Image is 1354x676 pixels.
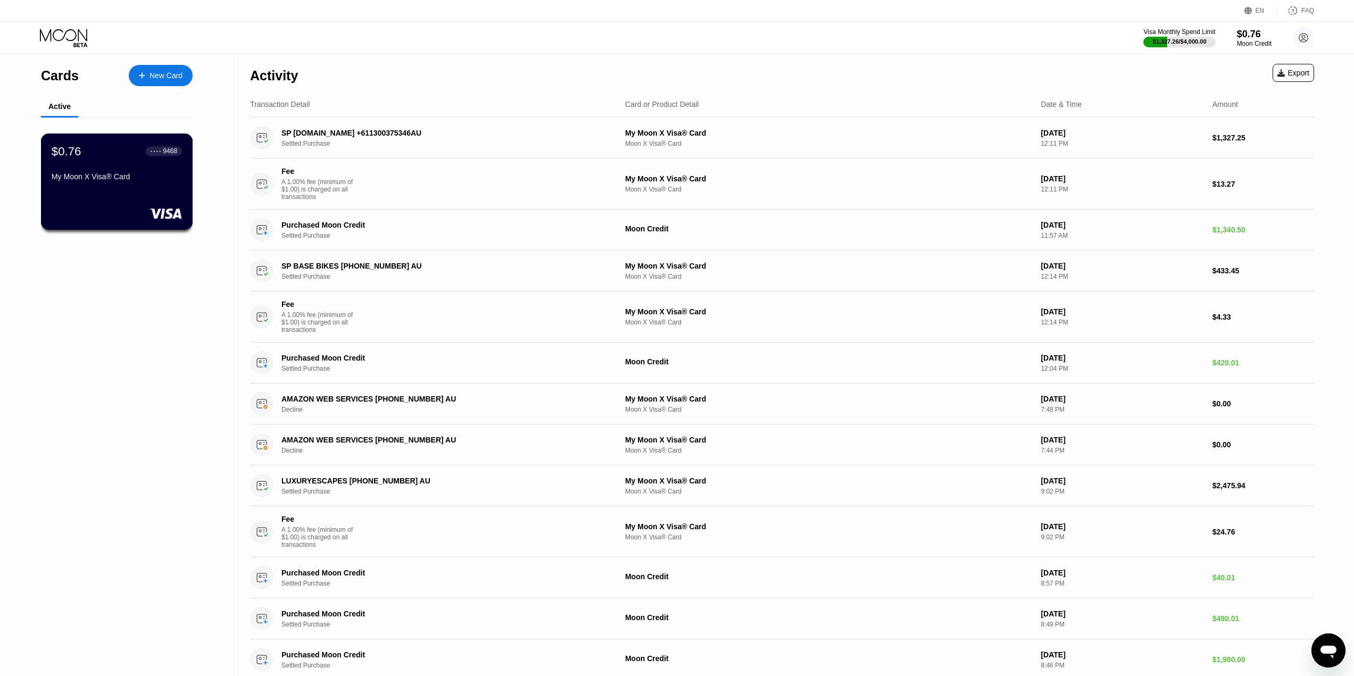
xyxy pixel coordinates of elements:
div: 7:48 PM [1041,406,1203,413]
div: Purchased Moon Credit [281,221,588,229]
div: Purchased Moon CreditSettled PurchaseMoon Credit[DATE]12:04 PM$420.01 [250,343,1314,383]
div: $0.00 [1212,399,1314,408]
div: 12:04 PM [1041,365,1203,372]
div: [DATE] [1041,129,1203,137]
div: Moon X Visa® Card [625,447,1032,454]
div: FeeA 1.00% fee (minimum of $1.00) is charged on all transactionsMy Moon X Visa® CardMoon X Visa® ... [250,506,1314,557]
div: FeeA 1.00% fee (minimum of $1.00) is charged on all transactionsMy Moon X Visa® CardMoon X Visa® ... [250,291,1314,343]
div: AMAZON WEB SERVICES [PHONE_NUMBER] AU [281,436,588,444]
div: Export [1273,64,1314,82]
div: $420.01 [1212,358,1314,367]
div: Moon X Visa® Card [625,319,1032,326]
div: [DATE] [1041,569,1203,577]
iframe: Button to launch messaging window [1311,633,1345,667]
div: FeeA 1.00% fee (minimum of $1.00) is charged on all transactionsMy Moon X Visa® CardMoon X Visa® ... [250,158,1314,210]
div: SP [DOMAIN_NAME] +611300375346AU [281,129,588,137]
div: [DATE] [1041,174,1203,183]
div: EN [1256,7,1265,14]
div: Moon Credit [625,613,1032,622]
div: Moon Credit [625,357,1032,366]
div: 9:02 PM [1041,488,1203,495]
div: Moon Credit [1237,40,1272,47]
div: $1,980.00 [1212,655,1314,664]
div: 12:11 PM [1041,140,1203,147]
div: Active [48,102,71,111]
div: $433.45 [1212,266,1314,275]
div: 9468 [163,147,177,155]
div: $0.76● ● ● ●9468My Moon X Visa® Card [41,134,192,229]
div: Date & Time [1041,100,1082,109]
div: My Moon X Visa® Card [625,395,1032,403]
div: EN [1244,5,1277,16]
div: 12:11 PM [1041,186,1203,193]
div: $0.00 [1212,440,1314,449]
div: $1,340.50 [1212,226,1314,234]
div: AMAZON WEB SERVICES [PHONE_NUMBER] AU [281,395,588,403]
div: A 1.00% fee (minimum of $1.00) is charged on all transactions [281,178,361,201]
div: Settled Purchase [281,365,611,372]
div: Decline [281,406,611,413]
div: Purchased Moon Credit [281,650,588,659]
div: FAQ [1301,7,1314,14]
div: Moon Credit [625,572,1032,581]
div: My Moon X Visa® Card [625,522,1032,531]
div: Settled Purchase [281,273,611,280]
div: Fee [281,167,356,176]
div: 8:46 PM [1041,662,1203,669]
div: SP BASE BIKES [PHONE_NUMBER] AUSettled PurchaseMy Moon X Visa® CardMoon X Visa® Card[DATE]12:14 P... [250,251,1314,291]
div: Moon X Visa® Card [625,186,1032,193]
div: SP BASE BIKES [PHONE_NUMBER] AU [281,262,588,270]
div: AMAZON WEB SERVICES [PHONE_NUMBER] AUDeclineMy Moon X Visa® CardMoon X Visa® Card[DATE]7:44 PM$0.00 [250,424,1314,465]
div: Settled Purchase [281,662,611,669]
div: Purchased Moon CreditSettled PurchaseMoon Credit[DATE]8:57 PM$40.01 [250,557,1314,598]
div: [DATE] [1041,221,1203,229]
div: My Moon X Visa® Card [625,129,1032,137]
div: Moon X Visa® Card [625,406,1032,413]
div: My Moon X Visa® Card [625,262,1032,270]
div: Moon X Visa® Card [625,488,1032,495]
div: Settled Purchase [281,580,611,587]
div: New Card [149,71,182,80]
div: Moon X Visa® Card [625,140,1032,147]
div: 11:57 AM [1041,232,1203,239]
div: 12:14 PM [1041,319,1203,326]
div: 7:44 PM [1041,447,1203,454]
div: Moon X Visa® Card [625,273,1032,280]
div: Purchased Moon Credit [281,354,588,362]
div: Visa Monthly Spend Limit [1143,28,1215,36]
div: My Moon X Visa® Card [625,174,1032,183]
div: My Moon X Visa® Card [625,307,1032,316]
div: AMAZON WEB SERVICES [PHONE_NUMBER] AUDeclineMy Moon X Visa® CardMoon X Visa® Card[DATE]7:48 PM$0.00 [250,383,1314,424]
div: Activity [250,68,298,84]
div: [DATE] [1041,650,1203,659]
div: Purchased Moon CreditSettled PurchaseMoon Credit[DATE]11:57 AM$1,340.50 [250,210,1314,251]
div: My Moon X Visa® Card [625,436,1032,444]
div: LUXURYESCAPES [PHONE_NUMBER] AU [281,477,588,485]
div: $0.76Moon Credit [1237,29,1272,47]
div: Purchased Moon CreditSettled PurchaseMoon Credit[DATE]8:49 PM$490.01 [250,598,1314,639]
div: Settled Purchase [281,232,611,239]
div: Decline [281,447,611,454]
div: $1,327.25 [1212,133,1314,142]
div: Visa Monthly Spend Limit$1,327.26/$4,000.00 [1143,28,1215,47]
div: $13.27 [1212,180,1314,188]
div: [DATE] [1041,477,1203,485]
div: $2,475.94 [1212,481,1314,490]
div: Export [1277,69,1309,77]
div: 8:49 PM [1041,621,1203,628]
div: ● ● ● ● [151,149,161,153]
div: Moon Credit [625,654,1032,663]
div: Fee [281,300,356,308]
div: A 1.00% fee (minimum of $1.00) is charged on all transactions [281,526,361,548]
div: Settled Purchase [281,621,611,628]
div: $4.33 [1212,313,1314,321]
div: $490.01 [1212,614,1314,623]
div: Moon X Visa® Card [625,533,1032,541]
div: Settled Purchase [281,488,611,495]
div: SP [DOMAIN_NAME] +611300375346AUSettled PurchaseMy Moon X Visa® CardMoon X Visa® Card[DATE]12:11 ... [250,118,1314,158]
div: LUXURYESCAPES [PHONE_NUMBER] AUSettled PurchaseMy Moon X Visa® CardMoon X Visa® Card[DATE]9:02 PM... [250,465,1314,506]
div: [DATE] [1041,354,1203,362]
div: 12:14 PM [1041,273,1203,280]
div: FAQ [1277,5,1314,16]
